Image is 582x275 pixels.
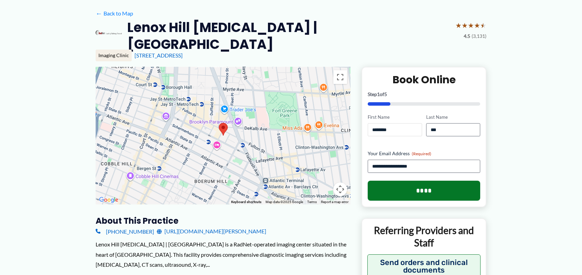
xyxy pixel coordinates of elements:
span: ★ [468,19,474,32]
label: Your Email Address [368,150,480,157]
a: Report a map error [321,200,348,204]
span: (Required) [412,151,431,156]
a: Open this area in Google Maps (opens a new window) [97,195,120,204]
h2: Book Online [368,73,480,86]
span: 5 [384,91,387,97]
button: Map camera controls [333,182,347,196]
a: [PHONE_NUMBER] [96,226,154,236]
span: ★ [462,19,468,32]
span: ★ [474,19,480,32]
span: 1 [377,91,380,97]
button: Toggle fullscreen view [333,70,347,84]
img: Google [97,195,120,204]
span: ★ [455,19,462,32]
a: Terms (opens in new tab) [307,200,317,204]
p: Referring Providers and Staff [367,224,481,249]
span: Map data ©2025 Google [266,200,303,204]
a: ←Back to Map [96,8,133,19]
h2: Lenox Hill [MEDICAL_DATA] | [GEOGRAPHIC_DATA] [127,19,450,53]
span: ← [96,10,102,17]
span: 4.5 [464,32,470,41]
p: Step of [368,92,480,97]
button: Keyboard shortcuts [231,200,261,204]
div: Imaging Clinic [96,50,132,61]
span: ★ [480,19,486,32]
a: [URL][DOMAIN_NAME][PERSON_NAME] [157,226,266,236]
h3: About this practice [96,215,351,226]
a: [STREET_ADDRESS] [134,52,183,59]
div: Lenox Hill [MEDICAL_DATA] | [GEOGRAPHIC_DATA] is a RadNet-operated imaging center situated in the... [96,239,351,270]
span: (3,131) [472,32,486,41]
label: First Name [368,114,422,120]
label: Last Name [426,114,480,120]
